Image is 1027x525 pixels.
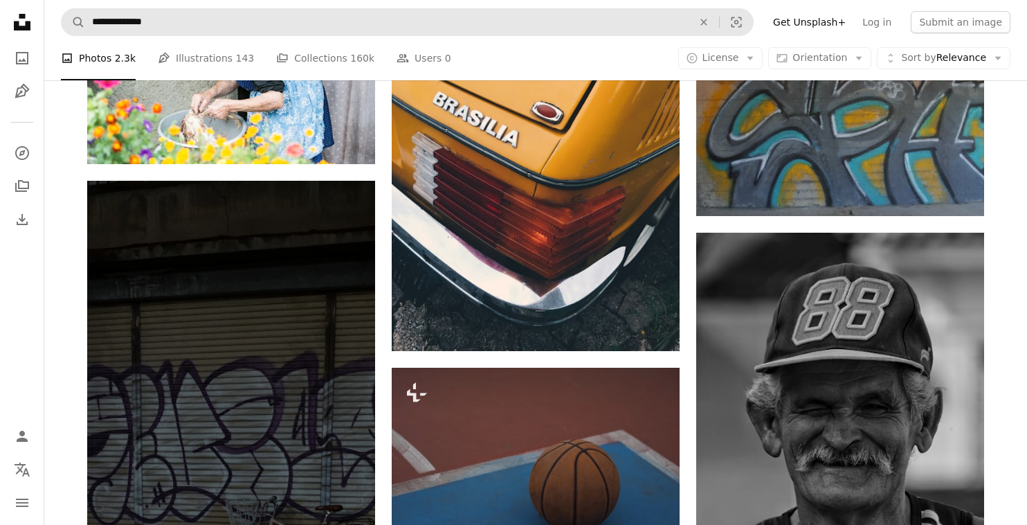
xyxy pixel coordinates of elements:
[8,44,36,72] a: Photos
[702,52,739,63] span: License
[397,36,451,80] a: Users 0
[8,139,36,167] a: Explore
[8,78,36,105] a: Illustrations
[768,47,871,69] button: Orientation
[854,11,900,33] a: Log in
[8,206,36,233] a: Download History
[696,129,984,141] a: a wall with some graffiti on it
[689,9,719,35] button: Clear
[877,47,1010,69] button: Sort byRelevance
[8,456,36,483] button: Language
[350,51,374,66] span: 160k
[276,36,374,80] a: Collections 160k
[8,172,36,200] a: Collections
[678,47,763,69] button: License
[158,36,254,80] a: Illustrations 143
[8,8,36,39] a: Home — Unsplash
[87,391,375,403] a: A bike parked in front of a building covered in graffiti
[720,9,753,35] button: Visual search
[392,470,680,482] a: a basketball sitting on top of a basketball court
[61,8,754,36] form: Find visuals sitewide
[392,152,680,165] a: yellow Volkswagen Brasilia
[8,489,36,517] button: Menu
[62,9,85,35] button: Search Unsplash
[445,51,451,66] span: 0
[236,51,255,66] span: 143
[911,11,1010,33] button: Submit an image
[8,422,36,450] a: Log in / Sign up
[765,11,854,33] a: Get Unsplash+
[901,52,936,63] span: Sort by
[696,442,984,454] a: man in black and white crew neck shirt wearing black and white cap
[792,52,847,63] span: Orientation
[696,54,984,216] img: a wall with some graffiti on it
[901,51,986,65] span: Relevance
